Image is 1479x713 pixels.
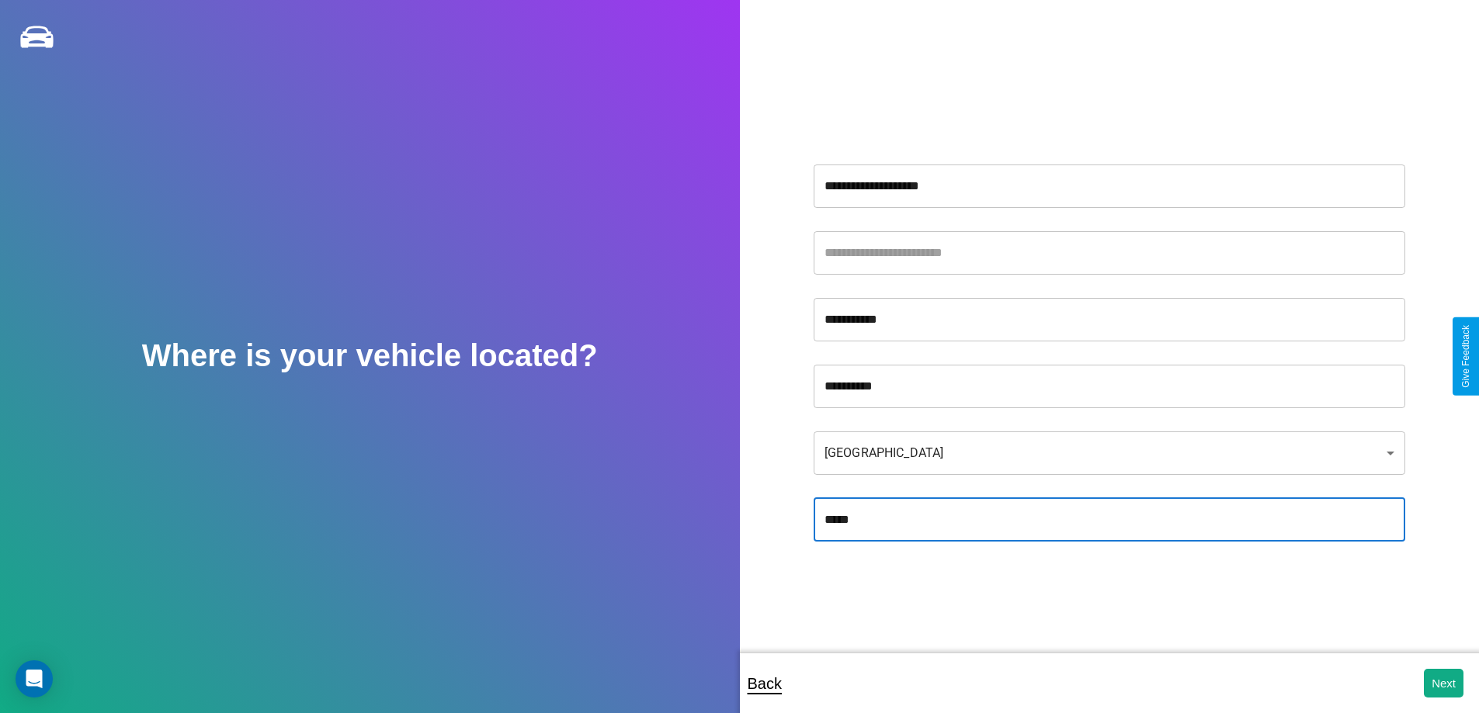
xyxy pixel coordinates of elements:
[142,338,598,373] h2: Where is your vehicle located?
[1460,325,1471,388] div: Give Feedback
[748,670,782,697] p: Back
[16,660,53,697] div: Open Intercom Messenger
[1424,669,1463,697] button: Next
[814,431,1405,475] div: [GEOGRAPHIC_DATA]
